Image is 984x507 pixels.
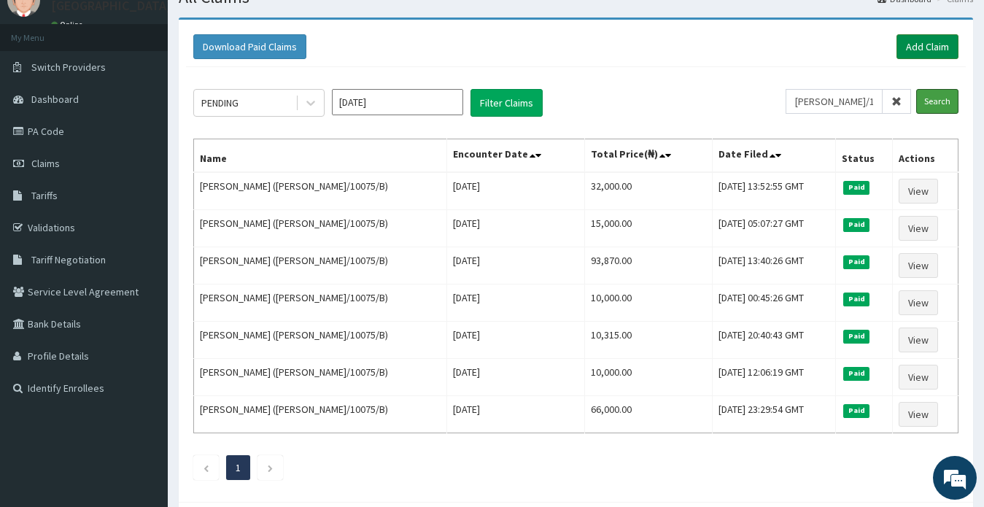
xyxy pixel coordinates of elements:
[713,359,836,396] td: [DATE] 12:06:19 GMT
[584,210,712,247] td: 15,000.00
[584,285,712,322] td: 10,000.00
[584,359,712,396] td: 10,000.00
[239,7,274,42] div: Minimize live chat window
[899,179,938,204] a: View
[899,402,938,427] a: View
[236,461,241,474] a: Page 1 is your current page
[896,34,958,59] a: Add Claim
[446,172,584,210] td: [DATE]
[713,210,836,247] td: [DATE] 05:07:27 GMT
[843,293,869,306] span: Paid
[899,253,938,278] a: View
[446,247,584,285] td: [DATE]
[194,139,447,173] th: Name
[7,346,278,397] textarea: Type your message and hit 'Enter'
[713,285,836,322] td: [DATE] 00:45:26 GMT
[584,139,712,173] th: Total Price(₦)
[446,139,584,173] th: Encounter Date
[899,328,938,352] a: View
[713,172,836,210] td: [DATE] 13:52:55 GMT
[584,396,712,433] td: 66,000.00
[899,290,938,315] a: View
[194,359,447,396] td: [PERSON_NAME] ([PERSON_NAME]/10075/B)
[446,210,584,247] td: [DATE]
[843,255,869,268] span: Paid
[51,20,86,30] a: Online
[31,61,106,74] span: Switch Providers
[843,181,869,194] span: Paid
[584,172,712,210] td: 32,000.00
[893,139,958,173] th: Actions
[194,285,447,322] td: [PERSON_NAME] ([PERSON_NAME]/10075/B)
[446,359,584,396] td: [DATE]
[267,461,274,474] a: Next page
[446,285,584,322] td: [DATE]
[786,89,883,114] input: Search by HMO ID
[713,139,836,173] th: Date Filed
[31,93,79,106] span: Dashboard
[843,404,869,417] span: Paid
[899,365,938,390] a: View
[899,216,938,241] a: View
[843,367,869,380] span: Paid
[713,322,836,359] td: [DATE] 20:40:43 GMT
[31,157,60,170] span: Claims
[470,89,543,117] button: Filter Claims
[194,322,447,359] td: [PERSON_NAME] ([PERSON_NAME]/10075/B)
[836,139,893,173] th: Status
[713,396,836,433] td: [DATE] 23:29:54 GMT
[194,247,447,285] td: [PERSON_NAME] ([PERSON_NAME]/10075/B)
[332,89,463,115] input: Select Month and Year
[201,96,239,110] div: PENDING
[843,330,869,343] span: Paid
[713,247,836,285] td: [DATE] 13:40:26 GMT
[31,253,106,266] span: Tariff Negotiation
[194,396,447,433] td: [PERSON_NAME] ([PERSON_NAME]/10075/B)
[584,322,712,359] td: 10,315.00
[843,218,869,231] span: Paid
[76,82,245,101] div: Chat with us now
[584,247,712,285] td: 93,870.00
[193,34,306,59] button: Download Paid Claims
[194,210,447,247] td: [PERSON_NAME] ([PERSON_NAME]/10075/B)
[194,172,447,210] td: [PERSON_NAME] ([PERSON_NAME]/10075/B)
[27,73,59,109] img: d_794563401_company_1708531726252_794563401
[85,158,201,305] span: We're online!
[446,396,584,433] td: [DATE]
[916,89,958,114] input: Search
[446,322,584,359] td: [DATE]
[203,461,209,474] a: Previous page
[31,189,58,202] span: Tariffs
